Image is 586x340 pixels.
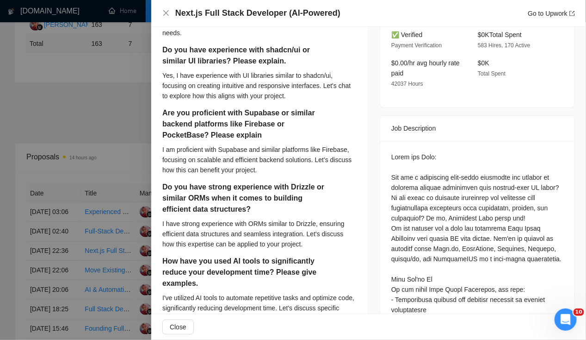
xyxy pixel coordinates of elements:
[162,9,170,17] span: close
[478,31,522,38] span: $0K Total Spent
[162,70,357,101] div: Yes, I have experience with UI libraries similar to shadcn/ui, focusing on creating intuitive and...
[391,42,442,49] span: Payment Verification
[478,59,489,67] span: $0K
[175,7,340,19] h4: Next.js Full Stack Developer (AI-Powered)
[569,11,575,16] span: export
[170,322,186,332] span: Close
[391,116,563,141] div: Job Description
[574,309,584,316] span: 10
[555,309,577,331] iframe: Intercom live chat
[162,44,328,67] h5: Do you have experience with shadcn/ui or similar UI libraries? Please explain.
[391,59,460,77] span: $0.00/hr avg hourly rate paid
[162,293,357,323] div: I've utilized AI tools to automate repetitive tasks and optimize code, significantly reducing dev...
[162,320,194,334] button: Close
[478,70,506,77] span: Total Spent
[162,256,328,289] h5: How have you used AI tools to significantly reduce your development time? Please give examples.
[478,42,530,49] span: 583 Hires, 170 Active
[162,219,357,249] div: I have strong experience with ORMs similar to Drizzle, ensuring efficient data structures and sea...
[162,9,170,17] button: Close
[528,10,575,17] a: Go to Upworkexport
[162,145,357,175] div: I am proficient with Supabase and similar platforms like Firebase, focusing on scalable and effic...
[162,107,328,141] h5: Are you proficient with Supabase or similar backend platforms like Firebase or PocketBase? Please...
[162,182,328,215] h5: Do you have strong experience with Drizzle or similar ORMs when it comes to building efficient da...
[391,81,423,87] span: 42037 Hours
[391,31,423,38] span: ✅ Verified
